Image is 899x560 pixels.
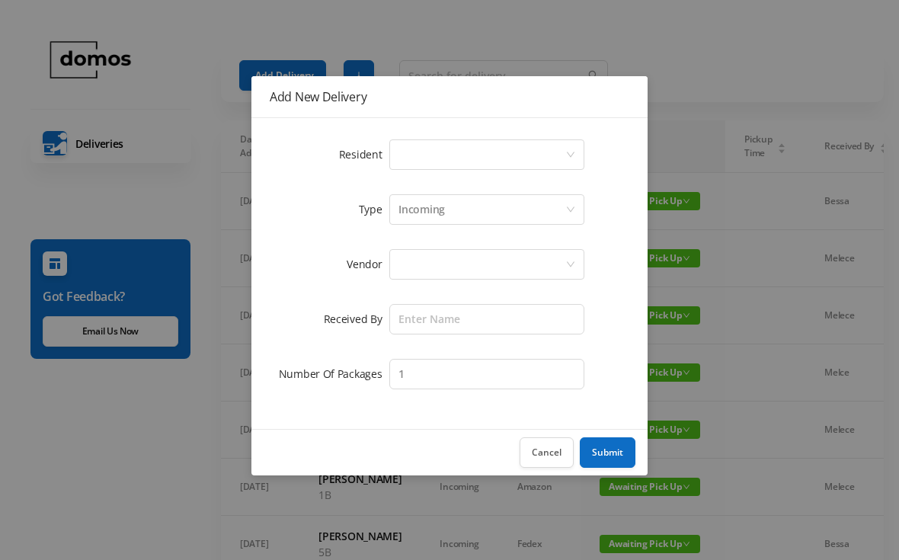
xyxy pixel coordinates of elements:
[566,260,575,270] i: icon: down
[324,312,390,326] label: Received By
[270,88,629,105] div: Add New Delivery
[347,257,389,271] label: Vendor
[279,366,390,381] label: Number Of Packages
[580,437,635,468] button: Submit
[339,147,390,162] label: Resident
[389,304,584,334] input: Enter Name
[359,202,390,216] label: Type
[566,205,575,216] i: icon: down
[566,150,575,161] i: icon: down
[270,136,629,392] form: Add New Delivery
[398,195,445,224] div: Incoming
[520,437,574,468] button: Cancel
